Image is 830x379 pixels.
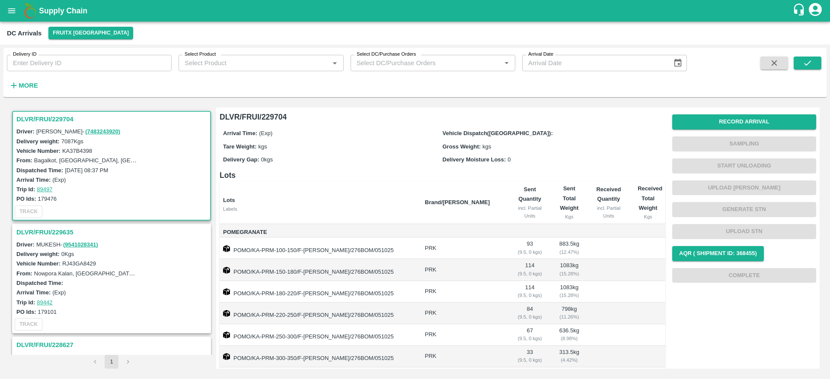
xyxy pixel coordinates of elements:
[522,55,666,71] input: Arrival Date
[594,204,624,220] div: incl. Partial Units
[508,346,552,367] td: 33
[223,197,235,203] b: Lots
[16,260,61,267] label: Vehicle Number:
[514,248,545,256] div: ( 9.5, 0 kgs)
[87,355,136,369] nav: pagination navigation
[223,143,257,150] label: Tare Weight:
[501,57,512,69] button: Open
[559,313,580,321] div: ( 11.26 %)
[792,3,808,19] div: customer-support
[16,186,35,193] label: Trip Id:
[552,346,587,367] td: 313.5 kg
[13,51,36,58] label: Delivery ID
[34,157,241,164] label: Bagalkot, [GEOGRAPHIC_DATA], [GEOGRAPHIC_DATA], [GEOGRAPHIC_DATA]
[353,57,487,69] input: Select DC/Purchase Orders
[514,313,545,321] div: ( 9.5, 0 kgs)
[220,324,418,346] td: POMO/KA-PRM-250-300/F-[PERSON_NAME]/276BOM/051025
[559,291,580,299] div: ( 15.28 %)
[16,299,35,306] label: Trip Id:
[552,303,587,324] td: 798 kg
[223,245,230,252] img: box
[16,114,209,125] h3: DLVR/FRUI/229704
[48,27,133,39] button: Select DC
[528,51,553,58] label: Arrival Date
[61,138,83,145] label: 7087 Kgs
[36,128,121,135] span: [PERSON_NAME] -
[638,185,662,211] b: Received Total Weight
[16,309,36,315] label: PO Ids:
[36,241,99,248] span: MUKESH -
[559,213,580,221] div: Kgs
[52,177,66,183] label: (Exp)
[220,111,665,123] h6: DLVR/FRUI/229704
[559,248,580,256] div: ( 12.47 %)
[223,267,230,274] img: box
[223,310,230,317] img: box
[552,237,587,259] td: 883.5 kg
[37,299,52,306] a: 89442
[65,167,108,174] label: [DATE] 08:37 PM
[16,280,63,286] label: Dispatched Time:
[672,114,816,129] button: Record Arrival
[357,51,416,58] label: Select DC/Purchase Orders
[552,259,587,281] td: 1083 kg
[223,227,418,237] span: Pomegranate
[37,186,52,193] a: 89497
[223,130,257,136] label: Arrival Time:
[514,291,545,299] div: ( 9.5, 0 kgs)
[38,309,57,315] label: 179101
[16,227,209,238] h3: DLVR/FRUI/229635
[261,156,273,163] span: 0 kgs
[560,185,578,211] b: Sent Total Weight
[443,156,506,163] label: Delivery Moisture Loss:
[63,241,98,248] a: (9541028341)
[2,1,22,21] button: open drawer
[559,270,580,278] div: ( 15.28 %)
[19,82,38,89] strong: More
[7,28,41,39] div: DC Arrivals
[223,353,230,360] img: box
[52,289,66,296] label: (Exp)
[552,324,587,346] td: 636.5 kg
[61,251,74,257] label: 0 Kgs
[514,335,545,342] div: ( 9.5, 0 kgs)
[16,148,61,154] label: Vehicle Number:
[39,5,792,17] a: Supply Chain
[670,55,686,71] button: Choose date
[514,204,545,220] div: incl. Partial Units
[482,143,491,150] span: kgs
[508,324,552,346] td: 67
[16,270,32,277] label: From:
[16,354,35,360] label: Driver:
[508,156,511,163] span: 0
[559,335,580,342] div: ( 8.98 %)
[518,186,541,202] b: Sent Quantity
[638,213,658,221] div: Kgs
[62,148,92,154] label: KA37B4398
[181,57,326,69] input: Select Product
[223,205,418,213] div: Labels
[418,324,508,346] td: PRK
[508,237,552,259] td: 93
[7,78,40,93] button: More
[559,356,580,364] div: ( 4.42 %)
[220,346,418,367] td: POMO/KA-PRM-300-350/F-[PERSON_NAME]/276BOM/051025
[220,237,418,259] td: POMO/KA-PRM-100-150/F-[PERSON_NAME]/276BOM/051025
[16,128,35,135] label: Driver:
[220,259,418,281] td: POMO/KA-PRM-150-180/F-[PERSON_NAME]/276BOM/051025
[7,55,172,71] input: Enter Delivery ID
[22,2,39,19] img: logo
[220,281,418,303] td: POMO/KA-PRM-180-220/F-[PERSON_NAME]/276BOM/051025
[220,303,418,324] td: POMO/KA-PRM-220-250/F-[PERSON_NAME]/276BOM/051025
[16,138,60,145] label: Delivery weight:
[185,51,216,58] label: Select Product
[443,143,481,150] label: Gross Weight:
[514,356,545,364] div: ( 9.5, 0 kgs)
[443,130,553,136] label: Vehicle Dispatch([GEOGRAPHIC_DATA]):
[16,339,209,351] h3: DLVR/FRUI/228627
[39,6,87,15] b: Supply Chain
[16,289,51,296] label: Arrival Time:
[596,186,621,202] b: Received Quantity
[16,196,36,202] label: PO Ids:
[552,281,587,303] td: 1083 kg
